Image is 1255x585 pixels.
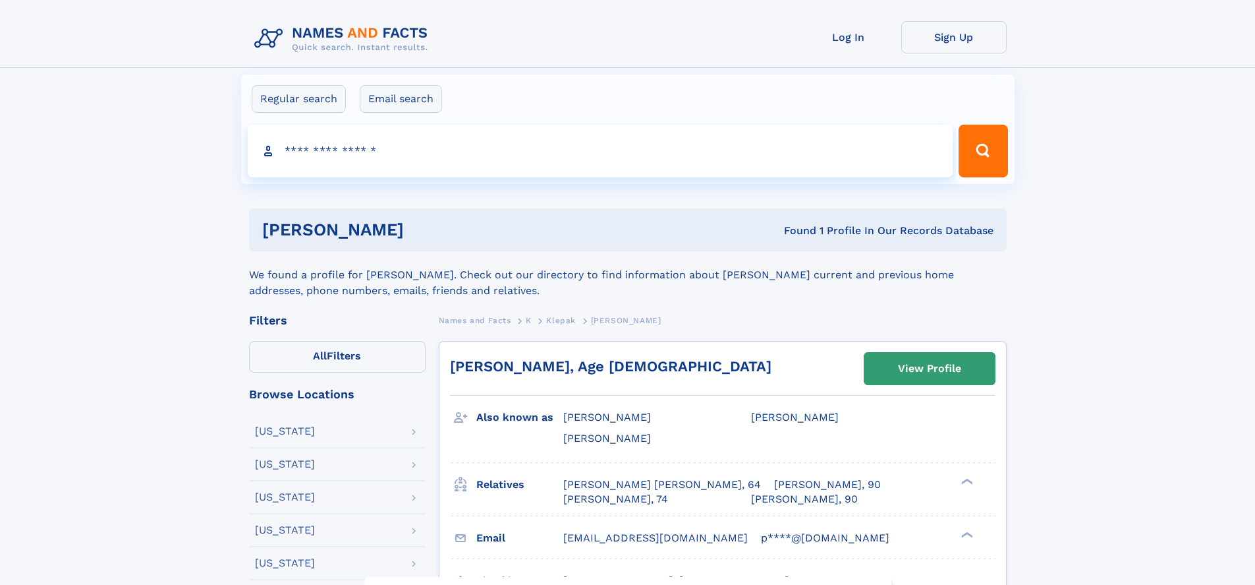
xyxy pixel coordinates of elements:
span: K [526,316,532,325]
a: K [526,312,532,328]
div: We found a profile for [PERSON_NAME]. Check out our directory to find information about [PERSON_N... [249,251,1007,299]
button: Search Button [959,125,1007,177]
img: Logo Names and Facts [249,21,439,57]
div: [US_STATE] [255,525,315,536]
label: Email search [360,85,442,113]
span: All [313,350,327,362]
div: ❯ [958,530,974,539]
span: [EMAIL_ADDRESS][DOMAIN_NAME] [563,532,748,544]
label: Filters [249,341,426,373]
a: Names and Facts [439,312,511,328]
input: search input [248,125,953,177]
div: Browse Locations [249,388,426,400]
a: [PERSON_NAME], 90 [751,492,858,507]
span: [PERSON_NAME] [563,432,651,445]
div: [US_STATE] [255,459,315,470]
a: [PERSON_NAME] [PERSON_NAME], 64 [563,477,761,492]
div: [US_STATE] [255,492,315,503]
div: ❯ [958,477,974,485]
div: Filters [249,315,426,326]
a: View Profile [864,353,995,385]
h1: [PERSON_NAME] [262,222,594,238]
h3: Relatives [476,474,563,496]
div: View Profile [898,354,961,384]
h3: Also known as [476,406,563,429]
span: [PERSON_NAME] [591,316,661,325]
a: [PERSON_NAME], 90 [774,477,881,492]
a: Log In [796,21,901,53]
div: Found 1 Profile In Our Records Database [594,224,993,238]
label: Regular search [252,85,346,113]
div: [US_STATE] [255,426,315,437]
a: Sign Up [901,21,1007,53]
a: [PERSON_NAME], 74 [563,492,668,507]
span: [PERSON_NAME] [751,411,839,423]
a: Klepak [546,312,576,328]
span: [PERSON_NAME] [563,411,651,423]
div: [US_STATE] [255,558,315,569]
a: [PERSON_NAME], Age [DEMOGRAPHIC_DATA] [450,358,771,375]
span: Klepak [546,316,576,325]
h3: Email [476,527,563,549]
